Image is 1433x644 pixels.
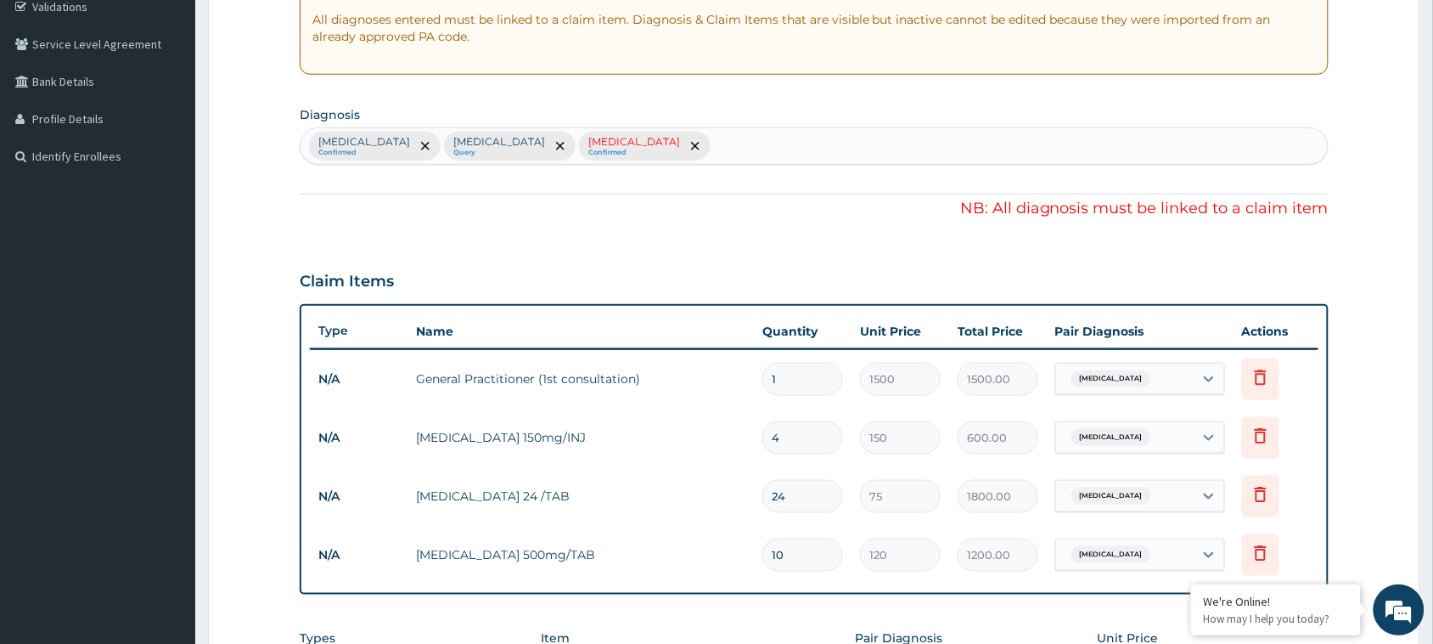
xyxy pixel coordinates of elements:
[418,138,433,154] span: remove selection option
[688,138,703,154] span: remove selection option
[318,135,410,149] p: [MEDICAL_DATA]
[88,95,285,117] div: Chat with us now
[407,421,754,455] td: [MEDICAL_DATA] 150mg/INJ
[318,149,410,157] small: Confirmed
[588,149,680,157] small: Confirmed
[1071,546,1151,563] span: [MEDICAL_DATA]
[300,198,1329,220] p: NB: All diagnosis must be linked to a claim item
[31,85,69,127] img: d_794563401_company_1708531726252_794563401
[310,422,407,454] td: N/A
[1071,488,1151,505] span: [MEDICAL_DATA]
[300,106,360,123] label: Diagnosis
[278,8,319,49] div: Minimize live chat window
[1204,594,1348,609] div: We're Online!
[588,135,680,149] p: [MEDICAL_DATA]
[453,135,545,149] p: [MEDICAL_DATA]
[310,481,407,512] td: N/A
[310,539,407,571] td: N/A
[312,11,1316,45] p: All diagnoses entered must be linked to a claim item. Diagnosis & Claim Items that are visible bu...
[851,314,949,348] th: Unit Price
[407,362,754,396] td: General Practitioner (1st consultation)
[407,479,754,513] td: [MEDICAL_DATA] 24 /TAB
[1047,314,1234,348] th: Pair Diagnosis
[310,364,407,395] td: N/A
[8,464,323,523] textarea: Type your message and hit 'Enter'
[949,314,1047,348] th: Total Price
[98,214,234,386] span: We're online!
[407,538,754,572] td: [MEDICAL_DATA] 500mg/TAB
[553,138,568,154] span: remove selection option
[754,314,851,348] th: Quantity
[1234,314,1318,348] th: Actions
[453,149,545,157] small: Query
[1071,429,1151,446] span: [MEDICAL_DATA]
[310,315,407,347] th: Type
[407,314,754,348] th: Name
[1204,612,1348,626] p: How may I help you today?
[300,273,394,291] h3: Claim Items
[1071,370,1151,387] span: [MEDICAL_DATA]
